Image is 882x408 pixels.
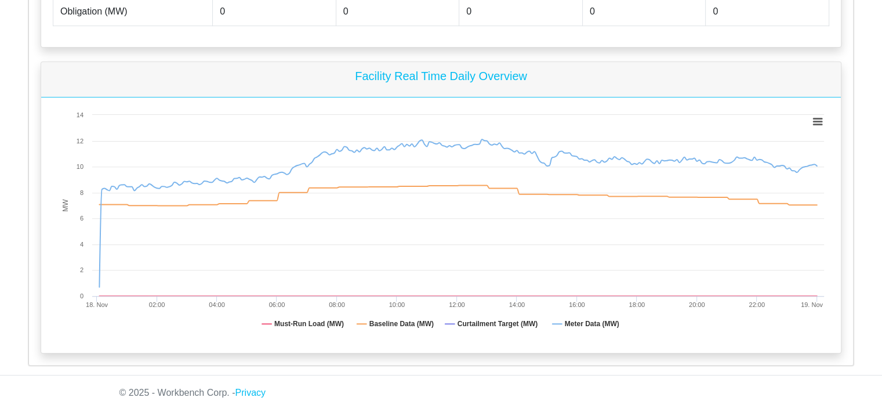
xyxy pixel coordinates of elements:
[53,69,829,83] h5: Facility Real Time Daily Overview
[565,320,619,328] tspan: Meter Data (MW)
[77,111,84,118] text: 14
[235,388,266,398] a: Privacy
[61,198,70,211] tspan: MW
[569,301,585,308] text: 16:00
[209,301,225,308] text: 04:00
[369,320,434,328] tspan: Baseline Data (MW)
[458,320,538,328] tspan: Curtailment Target (MW)
[149,301,165,308] text: 02:00
[449,301,465,308] text: 12:00
[86,301,108,308] tspan: 18. Nov
[77,138,84,145] text: 12
[80,215,84,222] text: 6
[509,301,525,308] text: 14:00
[749,301,765,308] text: 22:00
[274,320,344,328] tspan: Must-Run Load (MW)
[80,266,84,273] text: 2
[629,301,645,308] text: 18:00
[269,301,285,308] text: 06:00
[80,241,84,248] text: 4
[389,301,405,308] text: 10:00
[80,189,84,196] text: 8
[77,163,84,170] text: 10
[801,301,823,308] tspan: 19. Nov
[689,301,705,308] text: 20:00
[80,293,84,299] text: 0
[329,301,345,308] text: 08:00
